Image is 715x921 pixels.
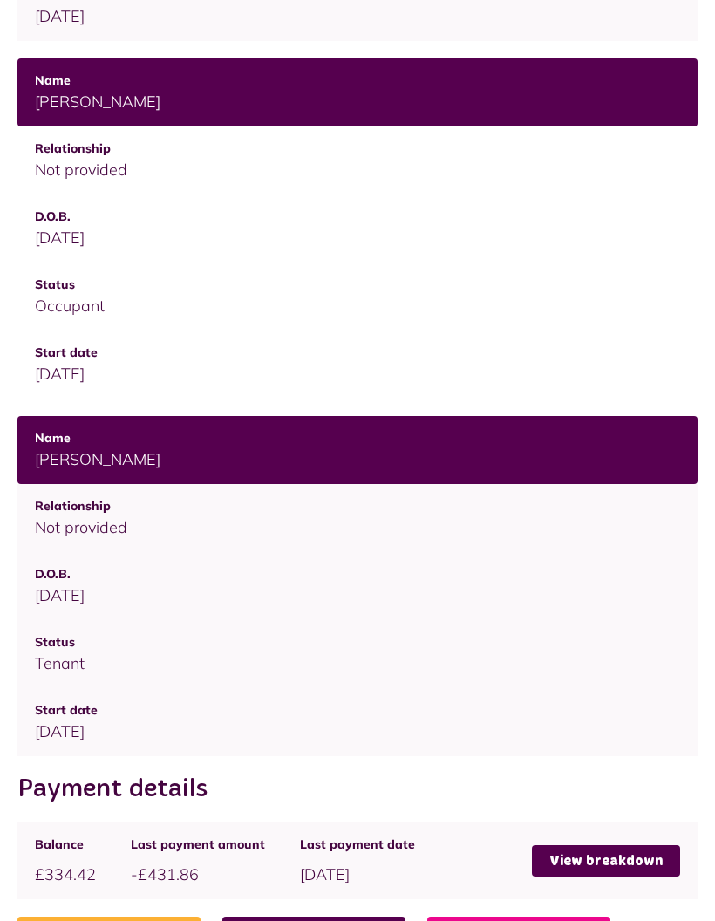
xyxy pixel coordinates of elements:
td: [PERSON_NAME] [17,416,698,484]
td: Not provided [17,126,698,194]
span: Last payment amount [131,836,265,854]
td: Occupant [17,263,698,331]
span: £334.42 [35,864,96,884]
td: [PERSON_NAME] [17,58,698,126]
td: [DATE] [17,194,698,263]
td: [DATE] [17,552,698,620]
a: View breakdown [532,845,680,877]
td: [DATE] [17,688,698,756]
td: Tenant [17,620,698,688]
span: [DATE] [300,864,350,884]
span: Last payment date [300,836,415,854]
h2: Payment details [17,774,698,805]
td: [DATE] [17,331,698,399]
span: -£431.86 [131,864,199,884]
span: Balance [35,836,96,854]
td: Not provided [17,484,698,552]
